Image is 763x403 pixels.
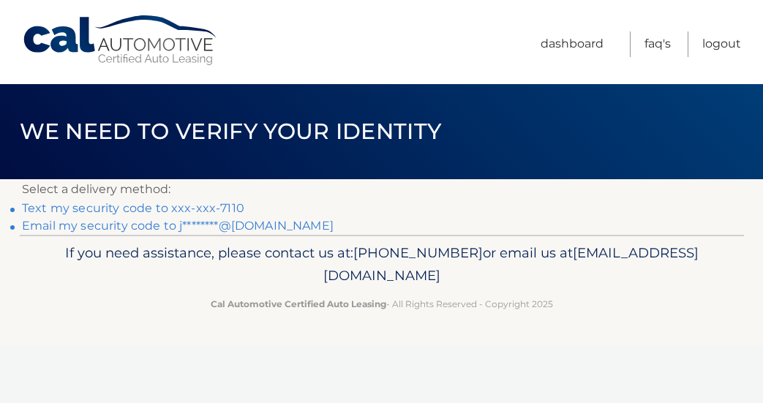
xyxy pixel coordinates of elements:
p: If you need assistance, please contact us at: or email us at [42,241,722,288]
span: We need to verify your identity [20,118,442,145]
span: [PHONE_NUMBER] [353,244,483,261]
p: Select a delivery method: [22,179,741,200]
a: FAQ's [644,31,671,57]
a: Text my security code to xxx-xxx-7110 [22,201,244,215]
strong: Cal Automotive Certified Auto Leasing [211,298,386,309]
a: Cal Automotive [22,15,219,67]
a: Dashboard [541,31,604,57]
p: - All Rights Reserved - Copyright 2025 [42,296,722,312]
a: Email my security code to j********@[DOMAIN_NAME] [22,219,334,233]
a: Logout [702,31,741,57]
